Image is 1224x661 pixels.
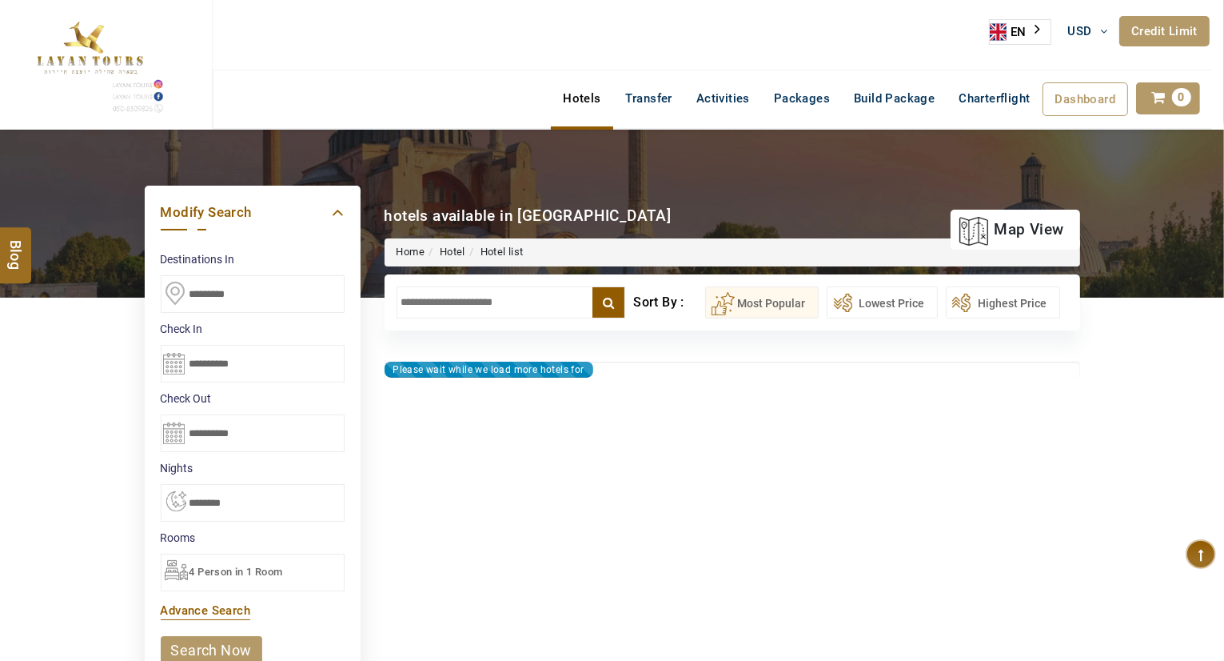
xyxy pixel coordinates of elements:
[465,245,524,260] li: Hotel list
[161,530,345,546] label: Rooms
[161,202,345,223] a: Modify Search
[385,205,672,226] div: hotels available in [GEOGRAPHIC_DATA]
[189,566,283,578] span: 4 Person in 1 Room
[762,82,842,114] a: Packages
[827,286,938,318] button: Lowest Price
[684,82,762,114] a: Activities
[959,91,1030,106] span: Charterflight
[440,246,465,258] a: Hotel
[161,251,345,267] label: Destinations In
[613,82,684,114] a: Transfer
[161,321,345,337] label: Check In
[959,212,1063,247] a: map view
[1136,82,1200,114] a: 0
[705,286,819,318] button: Most Popular
[989,19,1051,45] aside: Language selected: English
[1068,24,1092,38] span: USD
[161,460,345,476] label: nights
[551,82,612,114] a: Hotels
[397,246,425,258] a: Home
[947,82,1042,114] a: Charterflight
[990,20,1051,44] a: EN
[842,82,947,114] a: Build Package
[161,603,251,618] a: Advance Search
[946,286,1060,318] button: Highest Price
[1119,16,1210,46] a: Credit Limit
[6,240,26,254] span: Blog
[989,19,1051,45] div: Language
[161,391,345,407] label: Check Out
[385,362,593,378] div: Please wait while we load more hotels for you
[1172,88,1191,106] span: 0
[633,286,704,318] div: Sort By :
[1055,92,1116,106] span: Dashboard
[12,7,166,115] img: The Royal Line Holidays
